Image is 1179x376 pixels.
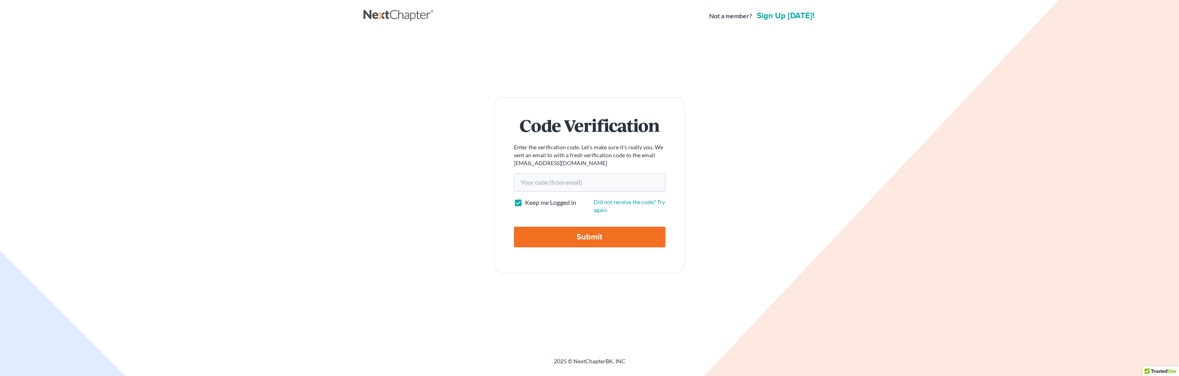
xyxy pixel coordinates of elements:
label: Keep me Logged in [525,198,576,207]
strong: Not a member? [709,12,752,21]
a: Sign up [DATE]! [755,12,816,20]
input: Submit [514,227,665,247]
input: Your code (from email) [514,174,665,192]
a: Did not receive the code? Try again. [594,199,665,213]
p: Enter the verification code. Let's make sure it's really you. We sent an email to with a fresh ve... [514,143,665,167]
h1: Code Verification [514,117,665,134]
div: 2025 © NextChapterBK, INC [364,357,816,372]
